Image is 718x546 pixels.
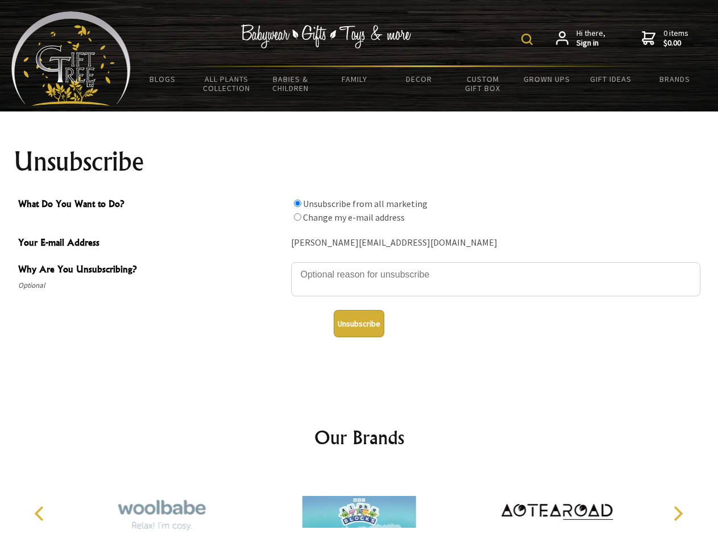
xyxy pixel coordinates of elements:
a: All Plants Collection [195,67,259,100]
img: Babyware - Gifts - Toys and more... [11,11,131,106]
a: Decor [387,67,451,91]
a: Custom Gift Box [451,67,515,100]
span: What Do You Want to Do? [18,197,285,213]
h1: Unsubscribe [14,148,705,175]
a: Gift Ideas [579,67,643,91]
a: Babies & Children [259,67,323,100]
span: Optional [18,279,285,292]
label: Unsubscribe from all marketing [303,198,428,209]
button: Unsubscribe [334,310,384,337]
a: Brands [643,67,707,91]
button: Previous [28,501,53,526]
textarea: Why Are You Unsubscribing? [291,262,700,296]
a: Grown Ups [514,67,579,91]
input: What Do You Want to Do? [294,213,301,221]
img: Babywear - Gifts - Toys & more [241,24,412,48]
label: Change my e-mail address [303,212,405,223]
strong: $0.00 [663,38,688,48]
img: product search [521,34,533,45]
a: Family [323,67,387,91]
a: Hi there,Sign in [556,28,605,48]
span: Your E-mail Address [18,235,285,252]
strong: Sign in [576,38,605,48]
div: [PERSON_NAME][EMAIL_ADDRESS][DOMAIN_NAME] [291,234,700,252]
span: 0 items [663,28,688,48]
span: Why Are You Unsubscribing? [18,262,285,279]
h2: Our Brands [23,424,696,451]
input: What Do You Want to Do? [294,200,301,207]
a: 0 items$0.00 [642,28,688,48]
a: BLOGS [131,67,195,91]
span: Hi there, [576,28,605,48]
button: Next [665,501,690,526]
